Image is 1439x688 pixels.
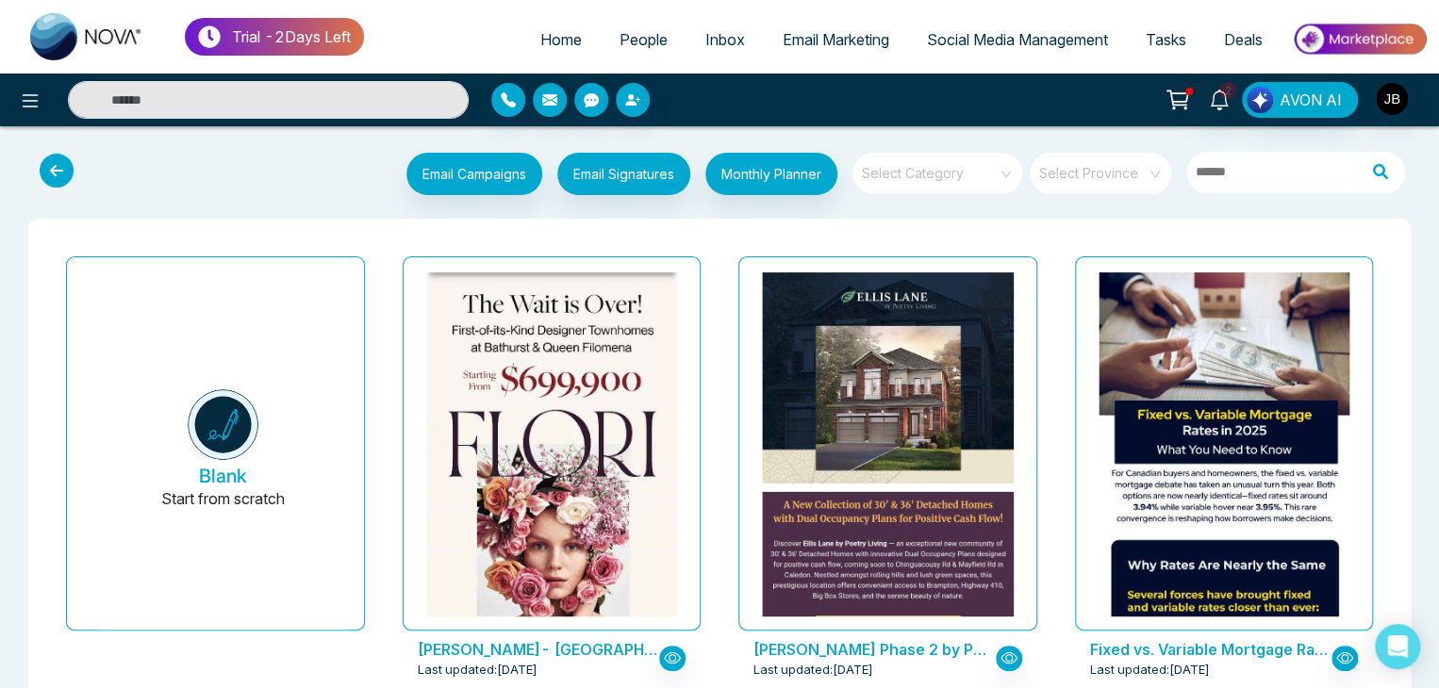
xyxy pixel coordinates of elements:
[391,163,542,182] a: Email Campaigns
[1376,83,1408,115] img: User Avatar
[406,153,542,195] button: Email Campaigns
[161,487,285,532] p: Start from scratch
[705,30,745,49] span: Inbox
[1090,638,1331,661] p: Fixed vs. Variable Mortgage Rates in 2025: What You Need to Know
[690,153,837,200] a: Monthly Planner
[418,661,538,680] span: Last updated: [DATE]
[1375,624,1420,669] div: Open Intercom Messenger
[620,30,668,49] span: People
[1127,22,1205,57] a: Tasks
[542,153,690,200] a: Email Signatures
[1242,82,1358,118] button: AVON AI
[927,30,1108,49] span: Social Media Management
[30,13,143,60] img: Nova CRM Logo
[1219,82,1236,99] span: 2
[753,661,873,680] span: Last updated: [DATE]
[1146,30,1186,49] span: Tasks
[232,25,351,48] p: Trial - 2 Days Left
[764,22,908,57] a: Email Marketing
[1205,22,1282,57] a: Deals
[418,638,659,661] p: Flori Towns- Treasure Hill
[705,153,837,195] button: Monthly Planner
[1197,82,1242,115] a: 2
[1247,87,1273,113] img: Lead Flow
[1280,89,1342,111] span: AVON AI
[97,272,349,630] button: BlankStart from scratch
[540,30,582,49] span: Home
[601,22,686,57] a: People
[686,22,764,57] a: Inbox
[521,22,601,57] a: Home
[199,465,247,487] h5: Blank
[1224,30,1263,49] span: Deals
[1291,18,1428,60] img: Market-place.gif
[188,389,258,460] img: novacrm
[753,638,995,661] p: Ellis Lane Phase 2 by Poetry Living
[1090,661,1210,680] span: Last updated: [DATE]
[908,22,1127,57] a: Social Media Management
[557,153,690,195] button: Email Signatures
[783,30,889,49] span: Email Marketing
